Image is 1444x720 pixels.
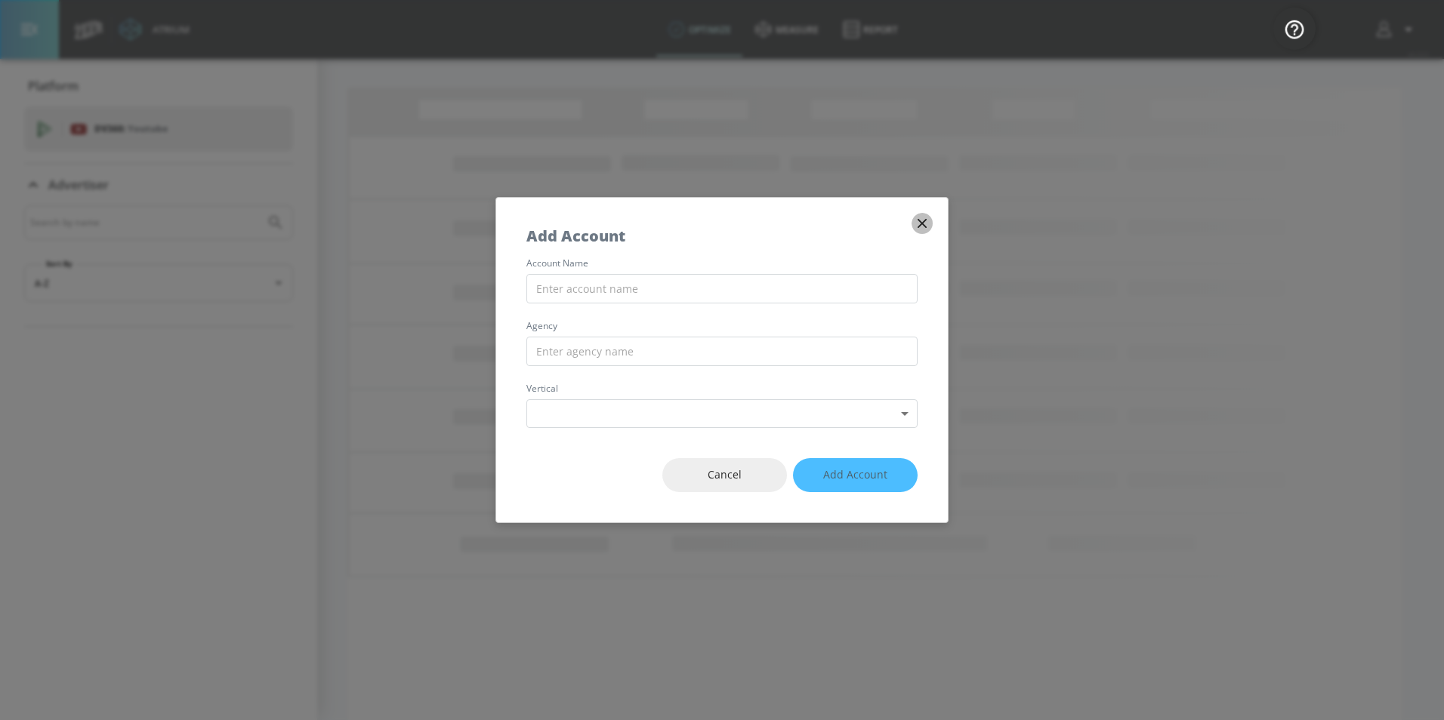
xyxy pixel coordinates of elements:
[1273,8,1316,50] button: Open Resource Center
[526,322,918,331] label: agency
[526,228,625,244] h5: Add Account
[526,399,918,429] div: ​
[526,337,918,366] input: Enter agency name
[526,274,918,303] input: Enter account name
[526,384,918,393] label: vertical
[693,466,757,485] span: Cancel
[662,458,787,492] button: Cancel
[526,259,918,268] label: account name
